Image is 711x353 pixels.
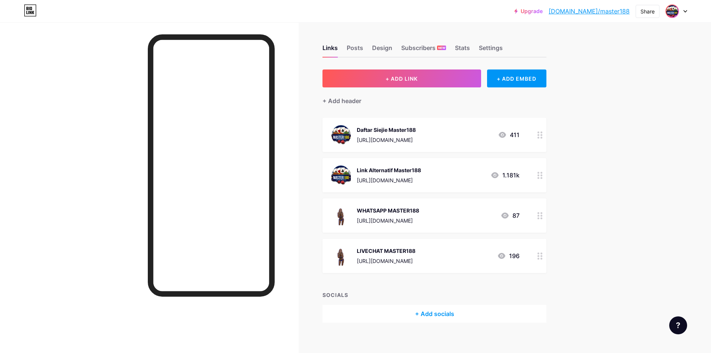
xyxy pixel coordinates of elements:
img: Daftar Siejie Master188 [331,125,351,145]
img: Link Alternatif Master188 [331,165,351,185]
div: + Add socials [322,305,546,323]
button: + ADD LINK [322,69,481,87]
a: Upgrade [514,8,543,14]
div: [URL][DOMAIN_NAME] [357,176,421,184]
div: Link Alternatif Master188 [357,166,421,174]
div: Design [372,43,392,57]
div: + Add header [322,96,361,105]
div: Settings [479,43,503,57]
div: Daftar Siejie Master188 [357,126,416,134]
div: LIVECHAT MASTER188 [357,247,415,255]
div: SOCIALS [322,291,546,299]
div: [URL][DOMAIN_NAME] [357,217,419,225]
div: [URL][DOMAIN_NAME] [357,257,415,265]
div: Links [322,43,338,57]
div: Share [640,7,655,15]
img: WHATSAPP MASTER188 [331,206,351,225]
div: 87 [500,211,520,220]
div: + ADD EMBED [487,69,546,87]
img: LIVECHAT MASTER188 [331,246,351,266]
span: NEW [438,46,445,50]
div: Stats [455,43,470,57]
div: 196 [497,251,520,260]
div: [URL][DOMAIN_NAME] [357,136,416,144]
span: + ADD LINK [386,75,418,82]
div: Subscribers [401,43,446,57]
div: 411 [498,130,520,139]
div: Posts [347,43,363,57]
a: [DOMAIN_NAME]/master188 [549,7,630,16]
div: WHATSAPP MASTER188 [357,207,419,214]
div: 1.181k [490,171,520,180]
img: master188 [666,5,678,17]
